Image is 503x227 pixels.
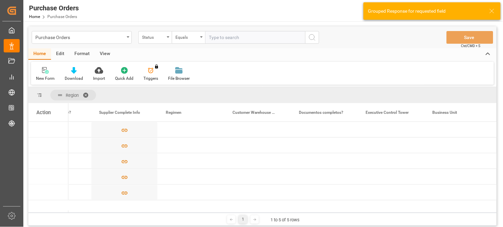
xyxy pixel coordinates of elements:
[28,185,68,200] div: Press SPACE to select this row.
[232,110,277,115] span: Customer Warehouse Name
[138,31,172,44] button: open menu
[69,48,95,60] div: Format
[299,110,344,115] span: Documentos completos?
[28,153,68,169] div: Press SPACE to select this row.
[366,110,409,115] span: Executive Control Tower
[28,138,68,153] div: Press SPACE to select this row.
[368,8,483,15] div: Grouped Response for requested field
[166,110,181,115] span: Regimen
[29,3,79,13] div: Purchase Orders
[239,215,247,224] div: 1
[28,169,68,185] div: Press SPACE to select this row.
[32,31,132,44] button: open menu
[115,75,133,81] div: Quick Add
[29,14,40,19] a: Home
[433,110,457,115] span: Business Unit
[305,31,319,44] button: search button
[172,31,205,44] button: open menu
[205,31,305,44] input: Type to search
[461,43,481,48] span: Ctrl/CMD + S
[175,33,198,40] div: Equals
[142,33,165,40] div: Status
[271,217,300,223] div: 1 to 5 of 5 rows
[65,75,83,81] div: Download
[99,110,140,115] span: Supplier Complete Info
[447,31,493,44] button: Save
[95,48,115,60] div: View
[35,33,124,41] div: Purchase Orders
[28,122,68,138] div: Press SPACE to select this row.
[28,48,51,60] div: Home
[36,109,51,116] div: Action
[66,93,79,98] span: Region
[51,48,69,60] div: Edit
[93,75,105,81] div: Import
[168,75,190,81] div: File Browser
[36,75,55,81] div: New Form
